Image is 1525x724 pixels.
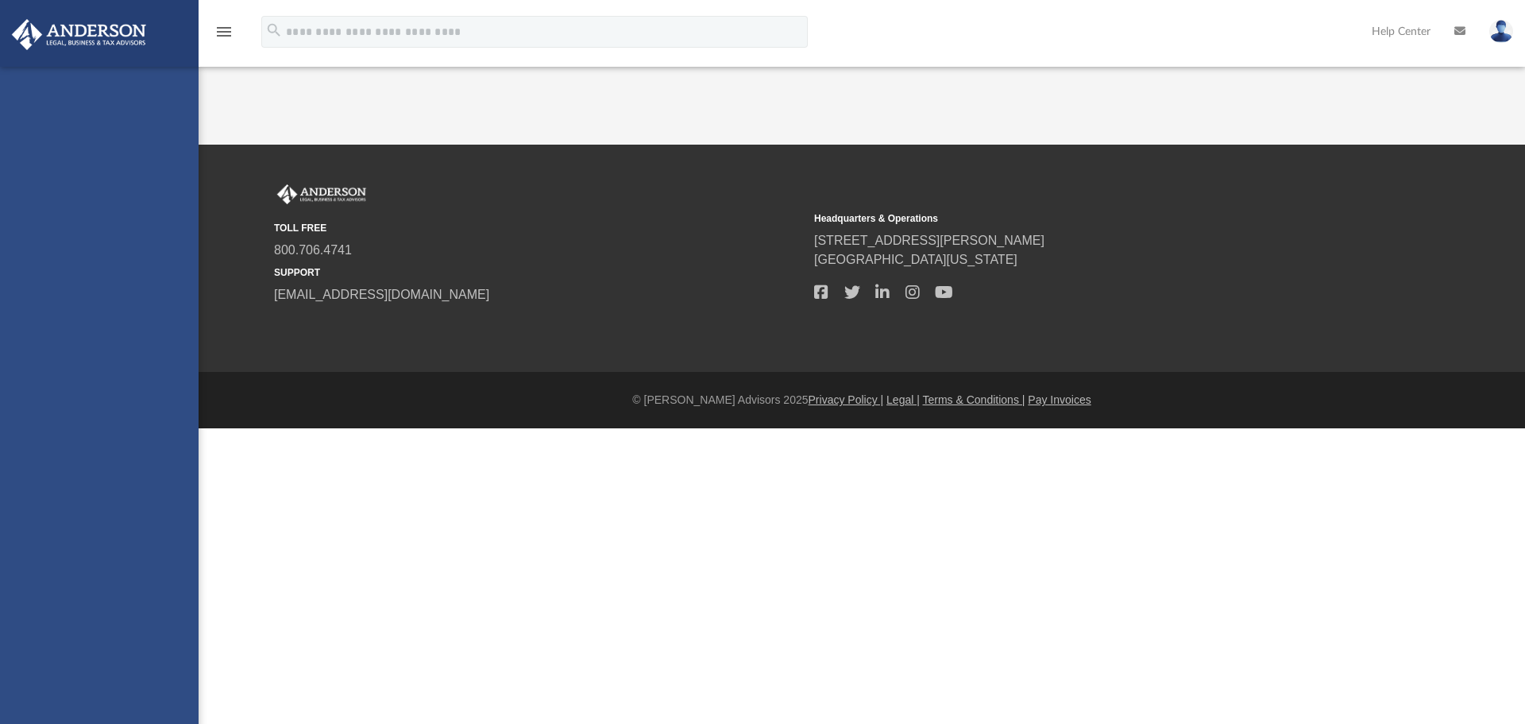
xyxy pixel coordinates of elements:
img: Anderson Advisors Platinum Portal [7,19,151,50]
a: Legal | [886,393,920,406]
a: Pay Invoices [1028,393,1091,406]
small: TOLL FREE [274,221,803,235]
i: menu [214,22,234,41]
a: Privacy Policy | [809,393,884,406]
div: © [PERSON_NAME] Advisors 2025 [199,392,1525,408]
a: menu [214,30,234,41]
small: SUPPORT [274,265,803,280]
small: Headquarters & Operations [814,211,1343,226]
a: [STREET_ADDRESS][PERSON_NAME] [814,234,1044,247]
img: User Pic [1489,20,1513,43]
a: [GEOGRAPHIC_DATA][US_STATE] [814,253,1017,266]
a: [EMAIL_ADDRESS][DOMAIN_NAME] [274,288,489,301]
a: Terms & Conditions | [923,393,1025,406]
a: 800.706.4741 [274,243,352,257]
img: Anderson Advisors Platinum Portal [274,184,369,205]
i: search [265,21,283,39]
